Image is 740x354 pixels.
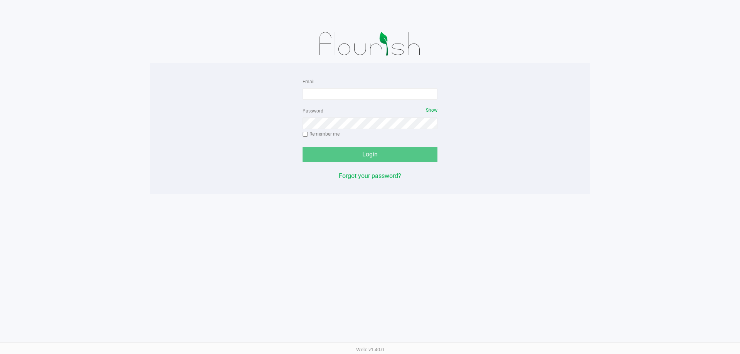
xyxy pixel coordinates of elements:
label: Password [303,107,323,114]
button: Forgot your password? [339,171,401,181]
input: Remember me [303,132,308,137]
span: Web: v1.40.0 [356,347,384,352]
label: Remember me [303,131,340,138]
span: Show [426,107,437,113]
label: Email [303,78,314,85]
